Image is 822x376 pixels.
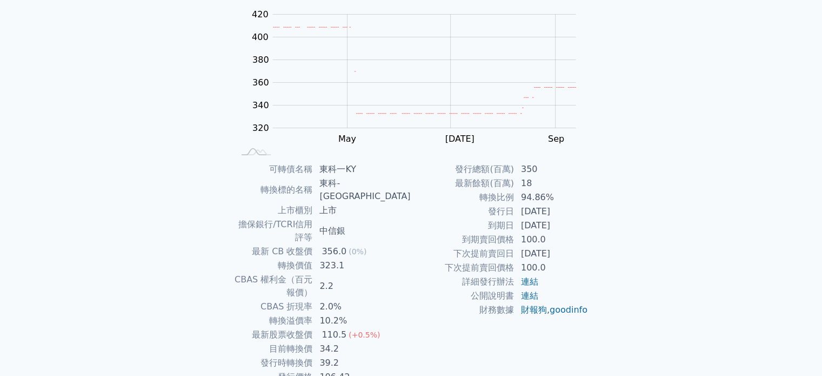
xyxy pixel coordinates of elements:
[234,328,313,342] td: 最新股票收盤價
[411,289,514,303] td: 公開說明書
[521,291,538,301] a: 連結
[313,162,411,176] td: 東科一KY
[514,303,589,317] td: ,
[234,217,313,245] td: 擔保銀行/TCRI信用評等
[514,219,589,233] td: [DATE]
[514,261,589,275] td: 100.0
[514,205,589,219] td: [DATE]
[411,176,514,190] td: 最新餘額(百萬)
[445,134,474,144] tspan: [DATE]
[252,55,269,65] tspan: 380
[411,275,514,289] td: 詳細發行辦法
[252,77,269,88] tspan: 360
[234,314,313,328] td: 轉換溢價率
[234,259,313,273] td: 轉換價值
[550,305,587,315] a: goodinfo
[313,176,411,203] td: 東科-[GEOGRAPHIC_DATA]
[252,100,269,110] tspan: 340
[514,162,589,176] td: 350
[313,342,411,356] td: 34.2
[313,217,411,245] td: 中信銀
[234,273,313,300] td: CBAS 權利金（百元報價）
[411,190,514,205] td: 轉換比例
[349,247,366,256] span: (0%)
[313,273,411,300] td: 2.2
[252,32,269,42] tspan: 400
[234,176,313,203] td: 轉換標的名稱
[411,162,514,176] td: 發行總額(百萬)
[514,176,589,190] td: 18
[319,328,349,341] div: 110.5
[234,356,313,370] td: 發行時轉換價
[313,356,411,370] td: 39.2
[514,190,589,205] td: 94.86%
[252,9,269,19] tspan: 420
[234,245,313,259] td: 最新 CB 收盤價
[411,303,514,317] td: 財務數據
[313,300,411,314] td: 2.0%
[349,331,380,339] span: (+0.5%)
[514,233,589,247] td: 100.0
[252,123,269,133] tspan: 320
[234,342,313,356] td: 目前轉換價
[411,247,514,261] td: 下次提前賣回日
[521,305,547,315] a: 財報狗
[319,245,349,258] div: 356.0
[411,205,514,219] td: 發行日
[313,259,411,273] td: 323.1
[411,219,514,233] td: 到期日
[548,134,564,144] tspan: Sep
[234,162,313,176] td: 可轉債名稱
[521,276,538,287] a: 連結
[411,261,514,275] td: 下次提前賣回價格
[313,314,411,328] td: 10.2%
[338,134,356,144] tspan: May
[246,9,592,144] g: Chart
[234,203,313,217] td: 上市櫃別
[514,247,589,261] td: [DATE]
[411,233,514,247] td: 到期賣回價格
[234,300,313,314] td: CBAS 折現率
[313,203,411,217] td: 上市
